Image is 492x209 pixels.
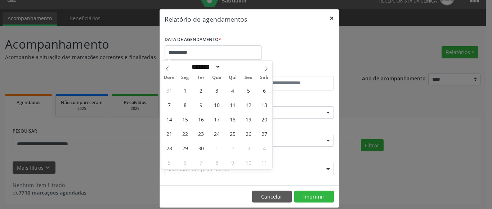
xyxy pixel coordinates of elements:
[210,98,224,112] span: Setembro 10, 2025
[257,112,271,126] span: Setembro 20, 2025
[241,126,255,141] span: Setembro 26, 2025
[257,98,271,112] span: Setembro 13, 2025
[257,141,271,155] span: Outubro 4, 2025
[251,65,334,76] label: ATÉ
[194,155,208,169] span: Outubro 7, 2025
[257,155,271,169] span: Outubro 11, 2025
[210,155,224,169] span: Outubro 8, 2025
[189,63,221,71] select: Month
[167,165,229,173] span: Selecione um profissional
[241,155,255,169] span: Outubro 10, 2025
[252,191,292,203] button: Cancelar
[194,112,208,126] span: Setembro 16, 2025
[241,112,255,126] span: Setembro 19, 2025
[194,126,208,141] span: Setembro 23, 2025
[162,141,176,155] span: Setembro 28, 2025
[162,155,176,169] span: Outubro 5, 2025
[225,83,240,97] span: Setembro 4, 2025
[241,98,255,112] span: Setembro 12, 2025
[221,63,245,71] input: Year
[178,112,192,126] span: Setembro 15, 2025
[178,126,192,141] span: Setembro 22, 2025
[177,75,193,80] span: Seg
[178,83,192,97] span: Setembro 1, 2025
[162,83,176,97] span: Agosto 31, 2025
[225,112,240,126] span: Setembro 18, 2025
[194,98,208,112] span: Setembro 9, 2025
[325,9,339,27] button: Close
[162,126,176,141] span: Setembro 21, 2025
[194,141,208,155] span: Setembro 30, 2025
[225,98,240,112] span: Setembro 11, 2025
[257,126,271,141] span: Setembro 27, 2025
[225,155,240,169] span: Outubro 9, 2025
[193,75,209,80] span: Ter
[225,141,240,155] span: Outubro 2, 2025
[162,112,176,126] span: Setembro 14, 2025
[225,75,241,80] span: Qui
[209,75,225,80] span: Qua
[294,191,334,203] button: Imprimir
[165,34,221,45] label: DATA DE AGENDAMENTO
[257,83,271,97] span: Setembro 6, 2025
[178,141,192,155] span: Setembro 29, 2025
[210,83,224,97] span: Setembro 3, 2025
[162,98,176,112] span: Setembro 7, 2025
[256,75,272,80] span: Sáb
[178,155,192,169] span: Outubro 6, 2025
[165,14,247,24] h5: Relatório de agendamentos
[178,98,192,112] span: Setembro 8, 2025
[210,141,224,155] span: Outubro 1, 2025
[241,75,256,80] span: Sex
[241,141,255,155] span: Outubro 3, 2025
[225,126,240,141] span: Setembro 25, 2025
[210,126,224,141] span: Setembro 24, 2025
[241,83,255,97] span: Setembro 5, 2025
[194,83,208,97] span: Setembro 2, 2025
[161,75,177,80] span: Dom
[210,112,224,126] span: Setembro 17, 2025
